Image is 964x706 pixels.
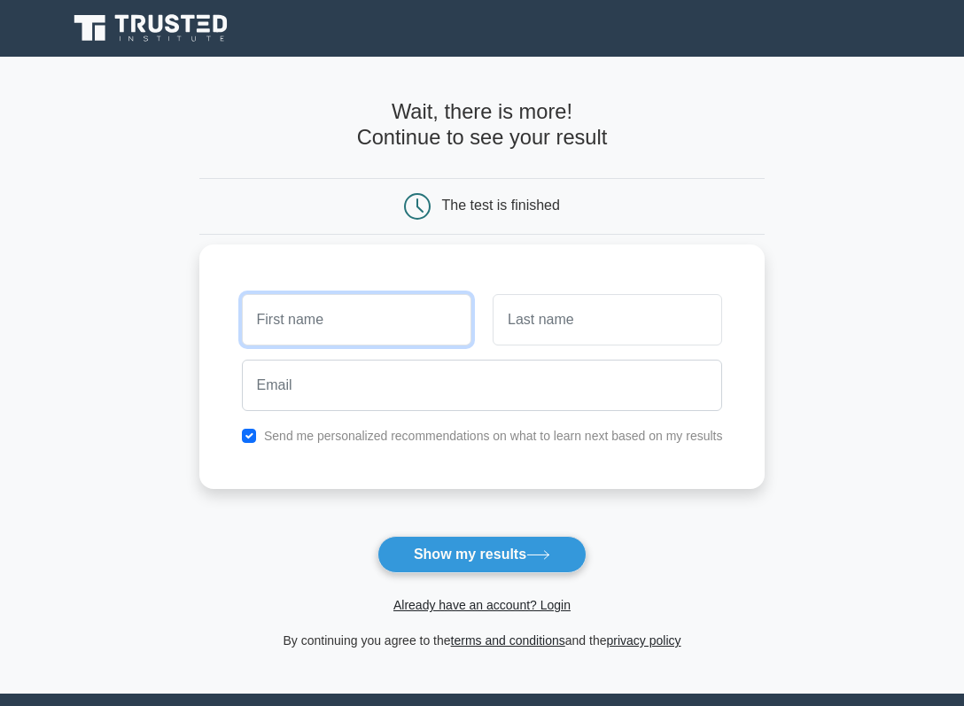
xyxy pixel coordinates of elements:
div: The test is finished [442,198,560,213]
input: First name [242,294,471,345]
button: Show my results [377,536,587,573]
a: Already have an account? Login [393,598,571,612]
input: Email [242,360,723,411]
div: By continuing you agree to the and the [189,630,776,651]
input: Last name [493,294,722,345]
label: Send me personalized recommendations on what to learn next based on my results [264,429,723,443]
a: privacy policy [607,633,681,648]
a: terms and conditions [451,633,565,648]
h4: Wait, there is more! Continue to see your result [199,99,766,150]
